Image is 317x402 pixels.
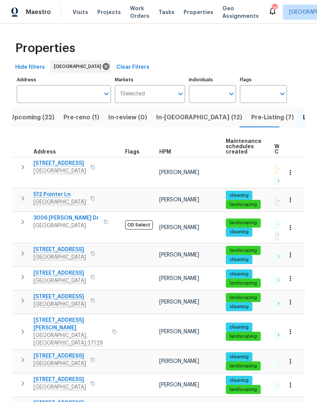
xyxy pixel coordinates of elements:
[275,233,307,239] span: 1 Accepted
[159,252,199,258] span: [PERSON_NAME]
[130,5,149,20] span: Work Orders
[10,112,54,123] span: Upcoming (22)
[227,304,252,310] span: cleaning
[251,112,294,123] span: Pre-Listing (7)
[275,178,297,184] span: 6 Done
[159,329,199,334] span: [PERSON_NAME]
[227,192,252,199] span: cleaning
[227,201,260,208] span: landscaping
[275,199,292,205] span: 1 WIP
[33,222,99,229] span: [GEOGRAPHIC_DATA]
[159,276,199,281] span: [PERSON_NAME]
[33,149,56,155] span: Address
[158,9,174,15] span: Tasks
[227,256,252,263] span: cleaning
[50,60,111,73] div: [GEOGRAPHIC_DATA]
[156,112,242,123] span: In-[GEOGRAPHIC_DATA] (12)
[101,89,112,99] button: Open
[159,359,199,364] span: [PERSON_NAME]
[275,167,292,174] span: 1 QC
[73,8,88,16] span: Visits
[222,5,259,20] span: Geo Assignments
[275,384,297,390] span: 7 Done
[159,197,199,203] span: [PERSON_NAME]
[159,299,199,305] span: [PERSON_NAME]
[227,363,260,369] span: landscaping
[12,60,48,74] button: Hide filters
[33,214,99,222] span: 3006 [PERSON_NAME] Dr
[97,8,121,16] span: Projects
[125,149,139,155] span: Flags
[227,377,252,384] span: cleaning
[275,277,297,284] span: 8 Done
[226,89,237,99] button: Open
[159,170,199,175] span: [PERSON_NAME]
[26,8,51,16] span: Maestro
[15,44,75,52] span: Properties
[120,91,145,97] span: 1 Selected
[275,301,297,307] span: 5 Done
[227,386,260,393] span: landscaping
[159,382,199,388] span: [PERSON_NAME]
[240,78,287,82] label: Flags
[227,354,252,360] span: cleaning
[227,247,260,254] span: landscaping
[184,8,213,16] span: Properties
[227,271,252,277] span: cleaning
[226,139,262,155] span: Maintenance schedules created
[275,332,297,339] span: 8 Done
[272,5,277,12] div: 18
[159,149,171,155] span: HPM
[108,112,147,123] span: In-review (0)
[227,333,260,340] span: landscaping
[54,63,104,70] span: [GEOGRAPHIC_DATA]
[63,112,99,123] span: Pre-reno (1)
[115,78,185,82] label: Markets
[15,63,45,72] span: Hide filters
[227,220,260,226] span: landscaping
[275,254,297,260] span: 9 Done
[227,294,260,301] span: landscaping
[116,63,149,72] span: Clear Filters
[17,78,111,82] label: Address
[175,89,186,99] button: Open
[275,222,300,229] span: 10 Done
[125,220,153,229] span: OD Select
[277,89,288,99] button: Open
[275,360,297,367] span: 7 Done
[227,324,252,331] span: cleaning
[159,225,199,230] span: [PERSON_NAME]
[227,229,252,235] span: cleaning
[189,78,236,82] label: Individuals
[227,280,260,286] span: landscaping
[113,60,152,74] button: Clear Filters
